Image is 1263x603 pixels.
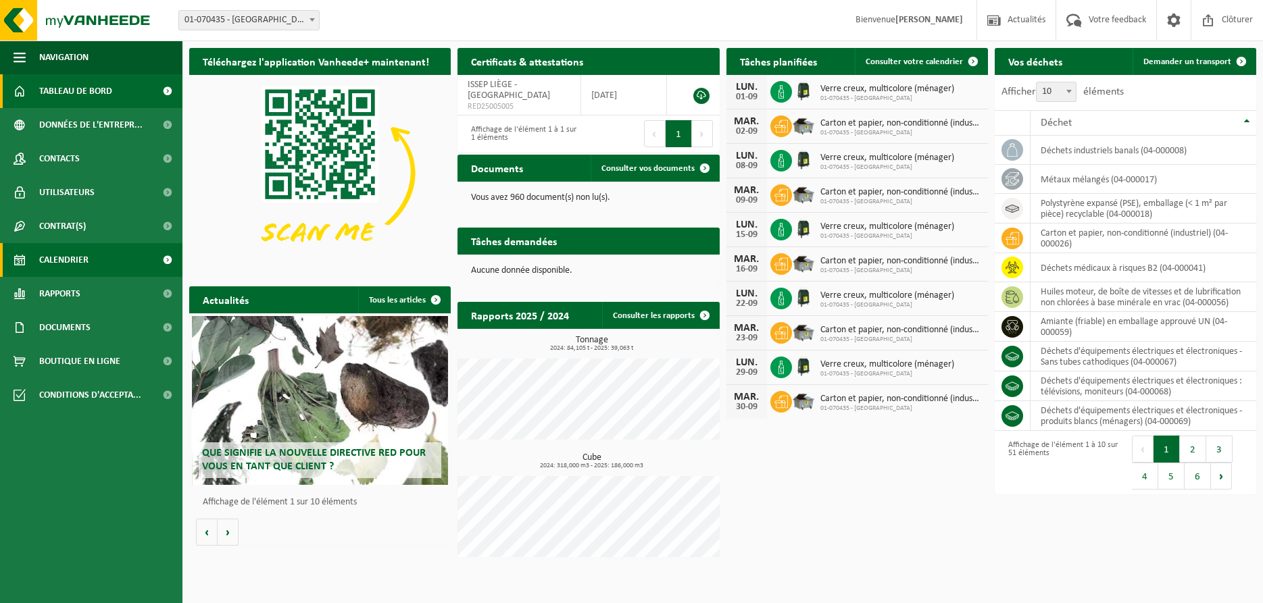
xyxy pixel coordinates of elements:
p: Vous avez 960 document(s) non lu(s). [471,193,705,203]
div: MAR. [733,254,760,265]
span: Verre creux, multicolore (ménager) [820,153,954,163]
span: 01-070435 - [GEOGRAPHIC_DATA] [820,232,954,240]
span: RED25005005 [468,101,570,112]
button: Next [692,120,713,147]
span: Conditions d'accepta... [39,378,141,412]
span: Carton et papier, non-conditionné (industriel) [820,325,981,336]
span: 10 [1037,82,1076,101]
span: 01-070435 - [GEOGRAPHIC_DATA] [820,198,981,206]
h3: Cube [464,453,719,469]
strong: [PERSON_NAME] [895,15,963,25]
a: Tous les articles [358,286,449,313]
button: 4 [1132,463,1158,490]
img: WB-5000-GAL-GY-01 [792,182,815,205]
div: 30-09 [733,402,760,412]
div: LUN. [733,357,760,368]
span: Verre creux, multicolore (ménager) [820,84,954,95]
h2: Tâches planifiées [726,48,831,74]
h3: Tonnage [464,336,719,352]
a: Que signifie la nouvelle directive RED pour vous en tant que client ? [192,316,449,485]
img: WB-5000-GAL-GY-01 [792,320,815,343]
td: déchets d'équipements électriques et électroniques : télévisions, moniteurs (04-000068) [1031,371,1256,401]
div: MAR. [733,392,760,402]
img: WB-5000-GAL-GY-01 [792,251,815,274]
span: Calendrier [39,243,89,277]
div: LUN. [733,151,760,161]
button: Previous [644,120,666,147]
img: CR-HR-1C-1000-PES-01 [792,79,815,102]
td: huiles moteur, de boîte de vitesses et de lubrification non chlorées à base minérale en vrac (04-... [1031,282,1256,312]
div: 29-09 [733,368,760,377]
div: 15-09 [733,230,760,240]
span: 2024: 84,105 t - 2025: 39,063 t [464,345,719,352]
div: 08-09 [733,161,760,171]
span: Que signifie la nouvelle directive RED pour vous en tant que client ? [202,448,426,471]
span: Données de l'entrepr... [39,108,143,142]
td: déchets industriels banals (04-000008) [1031,136,1256,165]
button: 6 [1185,463,1211,490]
span: Contacts [39,142,80,176]
img: WB-5000-GAL-GY-01 [792,113,815,136]
div: 01-09 [733,93,760,102]
span: 01-070435 - [GEOGRAPHIC_DATA] [820,129,981,137]
span: ISSEP LIÈGE - [GEOGRAPHIC_DATA] [468,80,550,101]
a: Consulter les rapports [602,302,718,329]
h2: Téléchargez l'application Vanheede+ maintenant! [189,48,443,74]
span: 01-070435 - [GEOGRAPHIC_DATA] [820,336,981,344]
div: Affichage de l'élément 1 à 10 sur 51 éléments [1001,434,1119,491]
a: Consulter votre calendrier [855,48,987,75]
button: 2 [1180,436,1206,463]
h2: Rapports 2025 / 2024 [457,302,583,328]
span: Rapports [39,277,80,311]
div: MAR. [733,116,760,127]
img: WB-5000-GAL-GY-01 [792,389,815,412]
button: 5 [1158,463,1185,490]
span: Boutique en ligne [39,344,120,378]
span: 10 [1036,82,1076,102]
div: MAR. [733,323,760,334]
td: déchets d'équipements électriques et électroniques - Sans tubes cathodiques (04-000067) [1031,342,1256,371]
p: Affichage de l'élément 1 sur 10 éléments [203,498,444,507]
img: Download de VHEPlus App [189,75,451,271]
img: CR-HR-1C-1000-PES-01 [792,286,815,309]
p: Aucune donnée disponible. [471,266,705,276]
div: MAR. [733,185,760,196]
div: LUN. [733,219,760,230]
span: Verre creux, multicolore (ménager) [820,221,954,232]
span: Carton et papier, non-conditionné (industriel) [820,394,981,404]
button: Volgende [218,519,239,546]
button: Next [1211,463,1232,490]
div: 22-09 [733,299,760,309]
h2: Actualités [189,286,262,313]
td: [DATE] [581,75,667,115]
button: Vorige [196,519,218,546]
span: 01-070435 - [GEOGRAPHIC_DATA] [820,370,954,378]
span: 01-070435 - [GEOGRAPHIC_DATA] [820,163,954,172]
span: Carton et papier, non-conditionné (industriel) [820,256,981,267]
button: 1 [1154,436,1180,463]
img: CR-HR-1C-1000-PES-01 [792,217,815,240]
span: Déchet [1041,117,1072,128]
img: CR-HR-1C-1000-PES-01 [792,148,815,171]
span: Tableau de bord [39,74,112,108]
td: amiante (friable) en emballage approuvé UN (04-000059) [1031,312,1256,342]
div: 16-09 [733,265,760,274]
div: Affichage de l'élément 1 à 1 sur 1 éléments [464,119,582,149]
button: Previous [1132,436,1154,463]
div: LUN. [733,82,760,93]
h2: Tâches demandées [457,228,570,254]
h2: Vos déchets [995,48,1076,74]
img: CR-HR-1C-1000-PES-01 [792,355,815,377]
span: Verre creux, multicolore (ménager) [820,359,954,370]
div: 09-09 [733,196,760,205]
span: 01-070435 - [GEOGRAPHIC_DATA] [820,267,981,275]
a: Consulter vos documents [591,155,718,182]
span: Demander un transport [1143,57,1231,66]
button: 3 [1206,436,1233,463]
span: 01-070435 - ISSEP LIÈGE - LIÈGE [179,11,319,30]
span: Navigation [39,41,89,74]
td: polystyrène expansé (PSE), emballage (< 1 m² par pièce) recyclable (04-000018) [1031,194,1256,224]
h2: Certificats & attestations [457,48,597,74]
h2: Documents [457,155,537,181]
span: Contrat(s) [39,209,86,243]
